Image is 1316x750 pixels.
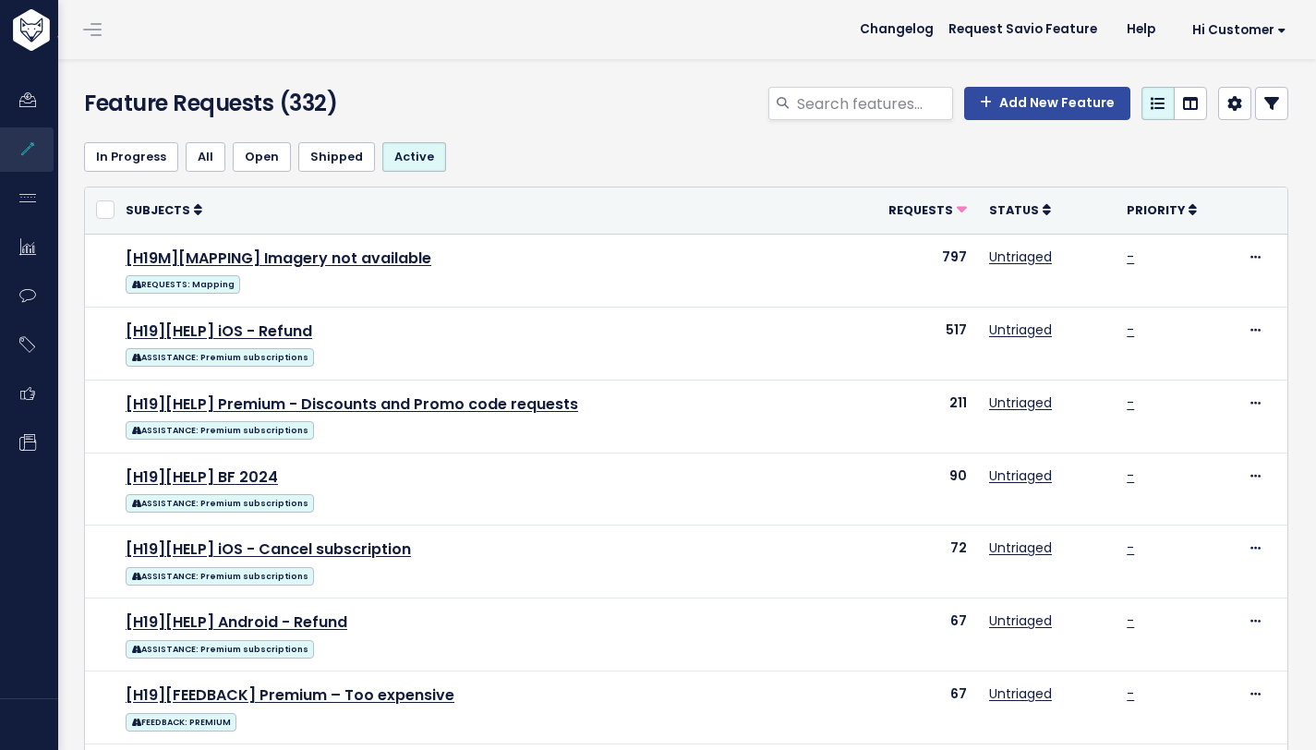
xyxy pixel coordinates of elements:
a: - [1127,611,1134,630]
span: Status [989,202,1039,218]
a: FEEDBACK: PREMIUM [126,709,236,732]
a: - [1127,321,1134,339]
a: Shipped [298,142,375,172]
span: ASSISTANCE: Premium subscriptions [126,494,314,513]
h4: Feature Requests (332) [84,87,467,120]
span: FEEDBACK: PREMIUM [126,713,236,732]
td: 211 [847,380,978,453]
a: Priority [1127,200,1197,219]
td: 72 [847,526,978,599]
span: Subjects [126,202,190,218]
a: Status [989,200,1051,219]
a: All [186,142,225,172]
a: - [1127,466,1134,485]
ul: Filter feature requests [84,142,1288,172]
a: - [1127,248,1134,266]
td: 797 [847,234,978,307]
a: - [1127,393,1134,412]
span: REQUESTS: Mapping [126,275,240,294]
a: Hi Customer [1170,16,1301,44]
a: [H19][HELP] iOS - Refund [126,321,312,342]
a: Untriaged [989,611,1052,630]
a: [H19][HELP] iOS - Cancel subscription [126,538,411,560]
td: 67 [847,671,978,744]
span: ASSISTANCE: Premium subscriptions [126,421,314,440]
span: Priority [1127,202,1185,218]
span: Changelog [860,23,934,36]
a: Untriaged [989,466,1052,485]
a: In Progress [84,142,178,172]
input: Search features... [795,87,953,120]
img: logo-white.9d6f32f41409.svg [8,9,151,51]
a: Untriaged [989,393,1052,412]
a: ASSISTANCE: Premium subscriptions [126,636,314,659]
a: [H19][HELP] Android - Refund [126,611,347,633]
span: ASSISTANCE: Premium subscriptions [126,567,314,586]
td: 67 [847,599,978,671]
a: Active [382,142,446,172]
a: Untriaged [989,248,1052,266]
a: ASSISTANCE: Premium subscriptions [126,417,314,441]
a: [H19][HELP] Premium - Discounts and Promo code requests [126,393,578,415]
a: ASSISTANCE: Premium subscriptions [126,563,314,587]
span: Requests [888,202,953,218]
a: ASSISTANCE: Premium subscriptions [126,345,314,368]
a: Untriaged [989,538,1052,557]
a: ASSISTANCE: Premium subscriptions [126,490,314,514]
a: Requests [888,200,967,219]
a: REQUESTS: Mapping [126,272,240,295]
a: Subjects [126,200,202,219]
a: - [1127,538,1134,557]
td: 90 [847,453,978,526]
a: Open [233,142,291,172]
span: ASSISTANCE: Premium subscriptions [126,348,314,367]
a: - [1127,684,1134,703]
a: Request Savio Feature [934,16,1112,43]
span: ASSISTANCE: Premium subscriptions [126,640,314,659]
a: [H19][HELP] BF 2024 [126,466,278,488]
td: 517 [847,307,978,380]
a: Untriaged [989,321,1052,339]
a: [H19M][MAPPING] Imagery not available [126,248,431,269]
a: Add New Feature [964,87,1130,120]
a: [H19][FEEDBACK] Premium – Too expensive [126,684,454,706]
span: Hi Customer [1192,23,1286,37]
a: Untriaged [989,684,1052,703]
a: Help [1112,16,1170,43]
